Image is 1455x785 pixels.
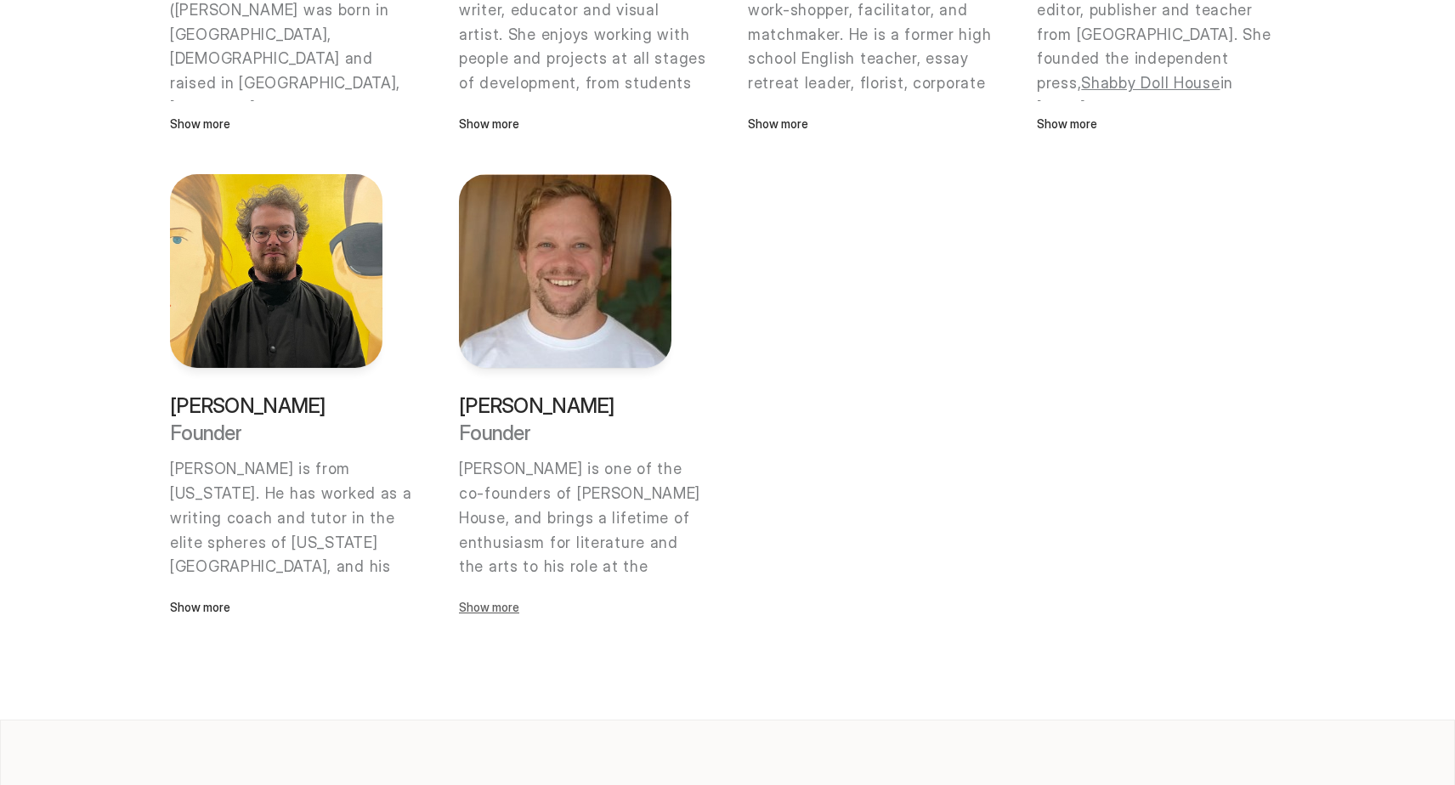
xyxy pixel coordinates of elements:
img: Ben Griffin, Hewes House Founder who helps with business plan writing services, business writing ... [459,174,671,368]
p: Show more [459,598,671,617]
p: Show more [459,115,671,133]
p: Founder [170,422,382,443]
p: [PERSON_NAME] [170,395,382,416]
p: Founder [459,422,671,443]
img: Josh Boardman, Hewes House writing coach, book coach, author coach, and freelance book editor [170,174,382,368]
p: [PERSON_NAME] [459,395,671,416]
p: Show more [748,115,960,133]
p: Show more [170,598,382,617]
p: Show more [1037,115,1249,133]
p: Show more [170,115,382,133]
a: Shabby Doll House [1081,74,1220,92]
